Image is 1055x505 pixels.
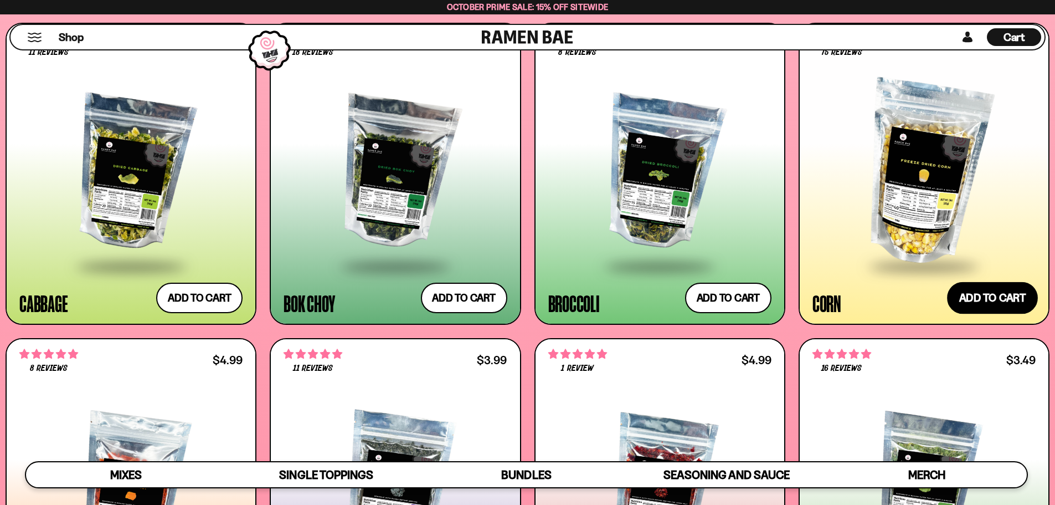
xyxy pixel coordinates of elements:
button: Mobile Menu Trigger [27,33,42,42]
a: 4.91 stars 75 reviews $7.49 Corn Add to cart [799,23,1049,325]
a: Seasoning and Sauce [626,462,826,487]
span: Shop [59,30,84,45]
span: 1 review [561,364,593,373]
span: Seasoning and Sauce [663,468,789,482]
button: Add to cart [685,283,771,313]
span: 11 reviews [293,364,333,373]
div: $3.49 [1006,355,1036,365]
div: Cart [987,25,1041,49]
a: 4.75 stars 8 reviews $5.49 Broccoli Add to cart [534,23,785,325]
span: 4.75 stars [19,347,78,361]
button: Add to cart [421,283,507,313]
div: Bok Choy [284,293,334,313]
a: Bundles [426,462,626,487]
span: Cart [1003,30,1025,44]
a: 4.83 stars 18 reviews $5.49 Bok Choy Add to cart [270,23,521,325]
div: Cabbage [19,293,68,313]
span: Single Toppings [279,468,373,482]
span: 4.82 stars [284,347,342,361]
button: Add to cart [156,283,243,313]
div: Corn [812,293,841,313]
span: 4.88 stars [812,347,871,361]
span: 8 reviews [30,364,68,373]
span: Merch [908,468,945,482]
a: Single Toppings [226,462,426,487]
a: 4.82 stars 11 reviews $5.49 Cabbage Add to cart [6,23,256,325]
span: 16 reviews [821,364,862,373]
div: $3.99 [477,355,507,365]
div: Broccoli [548,293,600,313]
a: Mixes [26,462,226,487]
span: Mixes [110,468,142,482]
span: Bundles [501,468,551,482]
span: 5.00 stars [548,347,607,361]
div: $4.99 [742,355,771,365]
span: October Prime Sale: 15% off Sitewide [447,2,609,12]
a: Merch [827,462,1027,487]
button: Add to cart [947,282,1038,314]
div: $4.99 [213,355,243,365]
a: Shop [59,28,84,46]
